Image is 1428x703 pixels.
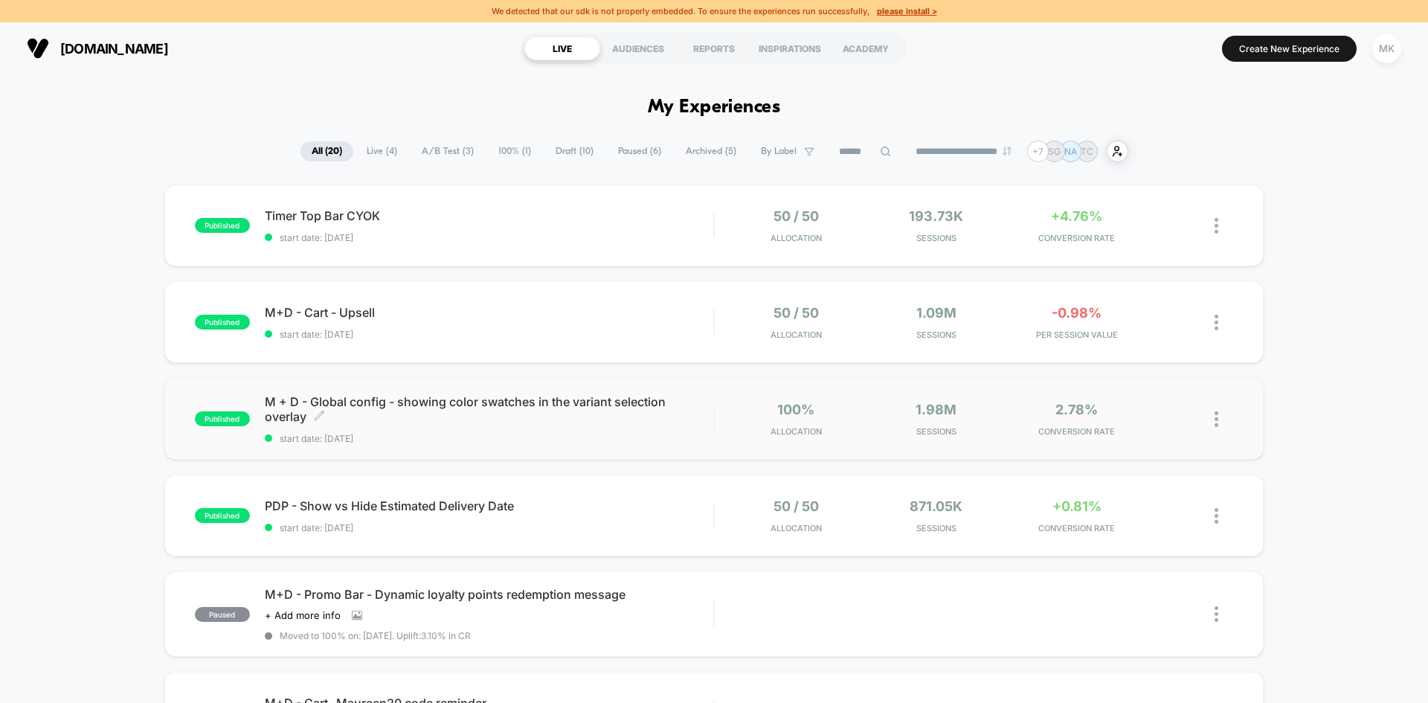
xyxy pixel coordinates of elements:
span: published [195,218,250,233]
span: M+D - Promo Bar - Dynamic loyalty points redemption message [265,587,713,602]
span: Sessions [870,426,1003,437]
span: Archived ( 5 ) [675,141,747,161]
span: A/B Test ( 3 ) [411,141,485,161]
div: + 7 [1027,141,1049,162]
span: start date: [DATE] [265,433,713,444]
span: +4.76% [1051,208,1102,224]
div: ACADEMY [828,36,904,60]
span: By Label [761,146,797,157]
span: PER SESSION VALUE [1010,330,1143,340]
p: NA [1064,146,1077,157]
img: close [1215,315,1218,330]
span: Allocation [771,233,822,243]
button: Create New Experience [1222,36,1357,62]
span: start date: [DATE] [265,329,713,340]
span: paused [195,607,250,622]
span: CONVERSION RATE [1010,426,1143,437]
span: 50 / 50 [773,305,819,321]
span: Timer Top Bar CYOK [265,208,713,223]
h1: My Experiences [648,97,781,118]
span: +0.81% [1052,498,1101,514]
span: Allocation [771,523,822,533]
span: 1.98M [916,402,956,417]
span: published [195,411,250,426]
div: REPORTS [676,36,752,60]
span: Sessions [870,523,1003,533]
span: 193.73k [909,208,963,224]
span: Moved to 100% on: [DATE] . Uplift: 3.10% in CR [280,630,471,641]
button: [DOMAIN_NAME] [22,36,173,60]
span: M + D - Global config - showing color swatches in the variant selection overlay [265,394,713,424]
img: close [1215,508,1218,524]
p: TC [1081,146,1093,157]
span: Live ( 4 ) [356,141,408,161]
div: AUDIENCES [600,36,676,60]
span: start date: [DATE] [265,522,713,533]
span: [DOMAIN_NAME] [60,41,168,57]
span: 871.05k [910,498,962,514]
div: INSPIRATIONS [752,36,828,60]
span: + Add more info [265,609,341,621]
p: SG [1048,146,1061,157]
span: 2.78% [1055,402,1098,417]
span: -0.98% [1052,305,1101,321]
span: CONVERSION RATE [1010,523,1143,533]
img: close [1215,411,1218,427]
button: MK [1368,33,1406,64]
u: please install > [877,6,937,16]
span: 100% [777,402,814,417]
span: Allocation [771,426,822,437]
span: All ( 20 ) [300,141,353,161]
span: Sessions [870,330,1003,340]
img: Visually logo [27,37,49,60]
span: published [195,315,250,330]
div: LIVE [524,36,600,60]
span: PDP - Show vs Hide Estimated Delivery Date [265,498,713,513]
span: 50 / 50 [773,208,819,224]
span: 50 / 50 [773,498,819,514]
span: CONVERSION RATE [1010,233,1143,243]
img: close [1215,606,1218,622]
img: close [1215,218,1218,234]
span: Paused ( 6 ) [607,141,672,161]
span: Draft ( 10 ) [544,141,605,161]
span: 1.09M [916,305,956,321]
div: MK [1372,34,1401,63]
span: published [195,508,250,523]
span: Sessions [870,233,1003,243]
span: Allocation [771,330,822,340]
span: start date: [DATE] [265,232,713,243]
span: 100% ( 1 ) [487,141,542,161]
span: M+D - Cart - Upsell [265,305,713,320]
img: end [1003,147,1011,155]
